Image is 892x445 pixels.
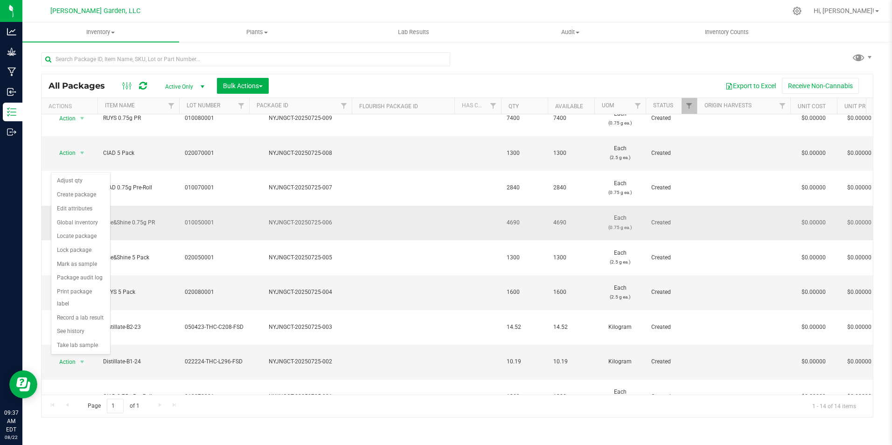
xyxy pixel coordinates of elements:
[600,214,640,231] span: Each
[50,7,140,15] span: [PERSON_NAME] Garden, LLC
[185,357,244,366] span: 022224-THC-L296-FSD
[782,78,859,94] button: Receive Non-Cannabis
[600,153,640,162] p: (2.5 g ea.)
[336,98,352,114] a: Filter
[51,390,76,403] span: Action
[185,218,244,227] span: 010050001
[22,28,179,36] span: Inventory
[651,357,691,366] span: Created
[651,114,691,123] span: Created
[49,81,114,91] span: All Packages
[51,174,110,188] li: Adjust qty
[185,253,244,262] span: 020050001
[600,257,640,266] p: (2.5 g ea.)
[7,27,16,36] inline-svg: Analytics
[600,223,640,232] p: (0.75 g ea.)
[217,78,269,94] button: Bulk Actions
[185,392,244,401] span: 010070001
[51,325,110,339] li: See history
[507,288,542,297] span: 1600
[553,114,589,123] span: 7400
[51,229,110,243] li: Locate package
[335,22,492,42] a: Lab Results
[185,114,244,123] span: 010080001
[790,136,837,171] td: $0.00000
[41,52,450,66] input: Search Package ID, Item Name, SKU, Lot or Part Number...
[555,103,583,110] a: Available
[7,47,16,56] inline-svg: Grow
[454,98,501,114] th: Has COA
[248,288,353,297] div: NYJNGCT-20250725-004
[22,22,179,42] a: Inventory
[553,149,589,158] span: 1300
[509,103,519,110] a: Qty
[164,98,179,114] a: Filter
[180,28,335,36] span: Plants
[553,218,589,227] span: 4690
[790,380,837,415] td: $0.00000
[553,357,589,366] span: 10.19
[507,392,542,401] span: 1300
[385,28,442,36] span: Lab Results
[248,323,353,332] div: NYJNGCT-20250725-003
[843,146,876,160] span: $0.00000
[651,149,691,158] span: Created
[492,22,649,42] a: Audit
[185,288,244,297] span: 020080001
[51,188,110,202] li: Create package
[103,183,174,192] span: CIAD 0.75g Pre-Roll
[507,357,542,366] span: 10.19
[103,218,174,227] span: Rise&Shine 0.75g PR
[790,206,837,241] td: $0.00000
[790,240,837,275] td: $0.00000
[187,102,220,109] a: Lot Number
[51,271,110,285] li: Package audit log
[600,249,640,266] span: Each
[692,28,761,36] span: Inventory Counts
[600,188,640,197] p: (0.75 g ea.)
[4,409,18,434] p: 09:37 AM EDT
[77,390,88,403] span: select
[507,253,542,262] span: 1300
[600,110,640,127] span: Each
[843,390,876,403] span: $0.00000
[248,253,353,262] div: NYJNGCT-20250725-005
[103,323,174,332] span: Distillate-B2-23
[651,253,691,262] span: Created
[719,78,782,94] button: Export to Excel
[51,311,110,325] li: Record a lab result
[359,103,418,110] a: Flourish Package ID
[248,357,353,366] div: NYJNGCT-20250725-002
[553,253,589,262] span: 1300
[651,218,691,227] span: Created
[704,102,752,109] a: Origin Harvests
[630,98,646,114] a: Filter
[553,183,589,192] span: 2840
[107,399,124,413] input: 1
[651,392,691,401] span: Created
[7,107,16,117] inline-svg: Inventory
[798,103,826,110] a: Unit Cost
[600,292,640,301] p: (2.5 g ea.)
[791,7,803,15] div: Manage settings
[507,114,542,123] span: 7400
[843,181,876,195] span: $0.00000
[507,183,542,192] span: 2840
[51,355,76,369] span: Action
[602,102,614,109] a: UOM
[844,103,874,110] a: Unit Price
[507,149,542,158] span: 1300
[651,183,691,192] span: Created
[248,149,353,158] div: NYJNGCT-20250725-008
[790,171,837,206] td: $0.00000
[248,114,353,123] div: NYJNGCT-20250725-009
[7,67,16,76] inline-svg: Manufacturing
[185,149,244,158] span: 020070001
[600,284,640,301] span: Each
[843,216,876,229] span: $0.00000
[600,118,640,127] p: (0.75 g ea.)
[600,357,640,366] span: Kilogram
[103,253,174,262] span: Rise&Shine 5 Pack
[553,288,589,297] span: 1600
[248,218,353,227] div: NYJNGCT-20250725-006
